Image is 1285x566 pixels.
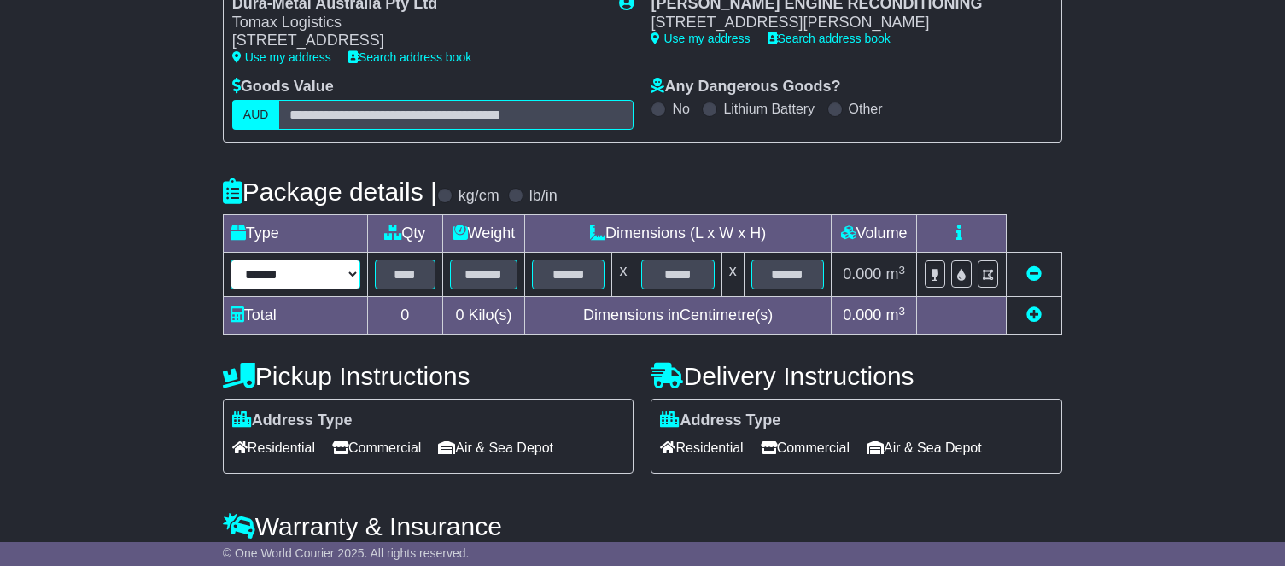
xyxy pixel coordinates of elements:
[849,101,883,117] label: Other
[223,215,367,253] td: Type
[459,187,499,206] label: kg/cm
[232,435,315,461] span: Residential
[367,297,442,335] td: 0
[438,435,553,461] span: Air & Sea Depot
[867,435,982,461] span: Air & Sea Depot
[660,411,780,430] label: Address Type
[672,101,689,117] label: No
[1026,306,1042,324] a: Add new item
[455,306,464,324] span: 0
[223,362,634,390] h4: Pickup Instructions
[843,265,881,283] span: 0.000
[332,435,421,461] span: Commercial
[525,297,832,335] td: Dimensions in Centimetre(s)
[612,253,634,297] td: x
[232,411,353,430] label: Address Type
[529,187,558,206] label: lb/in
[348,50,471,64] a: Search address book
[442,215,524,253] td: Weight
[832,215,917,253] td: Volume
[723,101,815,117] label: Lithium Battery
[232,32,603,50] div: [STREET_ADDRESS]
[898,264,905,277] sup: 3
[660,435,743,461] span: Residential
[651,14,1036,32] div: [STREET_ADDRESS][PERSON_NAME]
[367,215,442,253] td: Qty
[843,306,881,324] span: 0.000
[761,435,850,461] span: Commercial
[898,305,905,318] sup: 3
[223,297,367,335] td: Total
[232,78,334,96] label: Goods Value
[651,32,750,45] a: Use my address
[223,512,1062,540] h4: Warranty & Insurance
[1026,265,1042,283] a: Remove this item
[442,297,524,335] td: Kilo(s)
[223,546,470,560] span: © One World Courier 2025. All rights reserved.
[651,78,840,96] label: Any Dangerous Goods?
[721,253,744,297] td: x
[232,14,603,32] div: Tomax Logistics
[768,32,891,45] a: Search address book
[651,362,1062,390] h4: Delivery Instructions
[525,215,832,253] td: Dimensions (L x W x H)
[885,306,905,324] span: m
[232,100,280,130] label: AUD
[232,50,331,64] a: Use my address
[885,265,905,283] span: m
[223,178,437,206] h4: Package details |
